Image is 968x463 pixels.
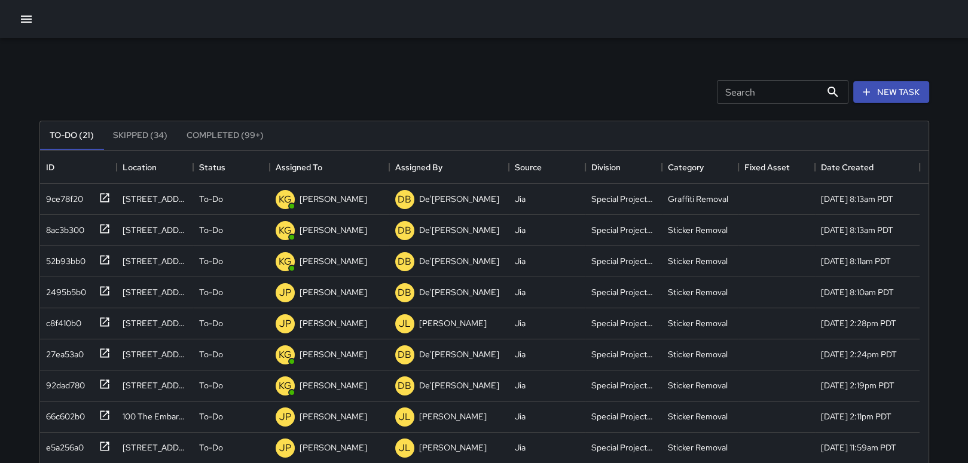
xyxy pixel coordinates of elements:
[199,410,223,422] p: To-Do
[515,286,526,298] div: Jia
[199,224,223,236] p: To-Do
[821,410,891,422] div: 9/2/2025, 2:11pm PDT
[515,224,526,236] div: Jia
[662,151,738,184] div: Category
[398,223,411,238] p: DB
[515,317,526,329] div: Jia
[300,410,367,422] p: [PERSON_NAME]
[300,379,367,391] p: [PERSON_NAME]
[399,317,411,331] p: JL
[199,193,223,205] p: To-Do
[279,192,292,207] p: KG
[821,255,891,267] div: 9/3/2025, 8:11am PDT
[123,151,157,184] div: Location
[399,410,411,424] p: JL
[398,379,411,393] p: DB
[395,151,442,184] div: Assigned By
[591,151,621,184] div: Division
[199,286,223,298] p: To-Do
[419,410,487,422] p: [PERSON_NAME]
[41,312,81,329] div: c8f410b0
[419,193,499,205] p: De'[PERSON_NAME]
[117,151,193,184] div: Location
[668,286,728,298] div: Sticker Removal
[389,151,509,184] div: Assigned By
[821,286,894,298] div: 9/3/2025, 8:10am PDT
[591,286,656,298] div: Special Projects Team
[509,151,585,184] div: Source
[279,317,291,331] p: JP
[515,193,526,205] div: Jia
[821,224,893,236] div: 9/3/2025, 8:13am PDT
[398,286,411,300] p: DB
[591,410,656,422] div: Special Projects Team
[668,441,728,453] div: Sticker Removal
[668,224,728,236] div: Sticker Removal
[123,255,187,267] div: 53 Sutter Street
[300,193,367,205] p: [PERSON_NAME]
[199,441,223,453] p: To-Do
[668,193,728,205] div: Graffiti Removal
[398,192,411,207] p: DB
[41,250,85,267] div: 52b93bb0
[279,410,291,424] p: JP
[821,379,894,391] div: 9/2/2025, 2:19pm PDT
[41,437,84,453] div: e5a256a0
[199,317,223,329] p: To-Do
[40,151,117,184] div: ID
[123,348,187,360] div: 1 Mission Street
[279,286,291,300] p: JP
[515,348,526,360] div: Jia
[591,317,656,329] div: Special Projects Team
[419,286,499,298] p: De'[PERSON_NAME]
[41,406,85,422] div: 66c602b0
[41,188,83,205] div: 9ce78f20
[41,281,86,298] div: 2495b5b0
[668,379,728,391] div: Sticker Removal
[177,121,273,150] button: Completed (99+)
[46,151,54,184] div: ID
[279,223,292,238] p: KG
[821,151,874,184] div: Date Created
[199,379,223,391] p: To-Do
[815,151,920,184] div: Date Created
[419,348,499,360] p: De'[PERSON_NAME]
[591,224,656,236] div: Special Projects Team
[591,379,656,391] div: Special Projects Team
[591,348,656,360] div: Special Projects Team
[668,348,728,360] div: Sticker Removal
[300,348,367,360] p: [PERSON_NAME]
[41,344,84,360] div: 27ea53a0
[744,151,790,184] div: Fixed Asset
[193,151,270,184] div: Status
[515,255,526,267] div: Jia
[279,348,292,362] p: KG
[300,255,367,267] p: [PERSON_NAME]
[41,219,84,236] div: 8ac3b300
[591,255,656,267] div: Special Projects Team
[279,441,291,455] p: JP
[199,151,225,184] div: Status
[398,348,411,362] p: DB
[300,224,367,236] p: [PERSON_NAME]
[123,224,187,236] div: 333 Bush Street
[300,286,367,298] p: [PERSON_NAME]
[419,317,487,329] p: [PERSON_NAME]
[41,375,85,391] div: 92dad780
[419,441,487,453] p: [PERSON_NAME]
[123,317,187,329] div: 83 Mission Street
[419,379,499,391] p: De'[PERSON_NAME]
[668,410,728,422] div: Sticker Removal
[300,317,367,329] p: [PERSON_NAME]
[853,81,929,103] button: New Task
[398,255,411,269] p: DB
[821,441,896,453] div: 9/2/2025, 11:59am PDT
[103,121,177,150] button: Skipped (34)
[591,193,656,205] div: Special Projects Team
[123,286,187,298] div: 444 Market Street
[279,255,292,269] p: KG
[515,410,526,422] div: Jia
[123,441,187,453] div: 101 Market Street
[300,441,367,453] p: [PERSON_NAME]
[419,224,499,236] p: De'[PERSON_NAME]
